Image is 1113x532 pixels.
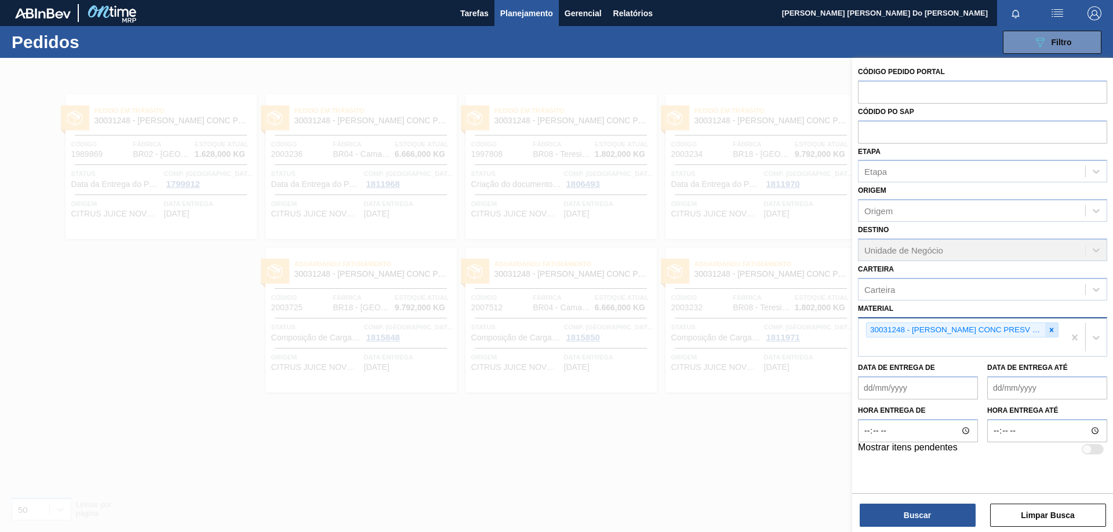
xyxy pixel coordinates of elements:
[565,6,602,20] span: Gerencial
[500,6,553,20] span: Planejamento
[858,108,914,116] label: Códido PO SAP
[987,376,1107,399] input: dd/mm/yyyy
[858,364,935,372] label: Data de Entrega de
[460,6,489,20] span: Tarefas
[12,35,185,49] h1: Pedidos
[15,8,71,19] img: TNhmsLtSVTkK8tSr43FrP2fwEKptu5GPRR3wAAAABJRU5ErkJggg==
[858,442,958,456] label: Mostrar itens pendentes
[987,364,1068,372] label: Data de Entrega até
[987,402,1107,419] label: Hora entrega até
[858,376,978,399] input: dd/mm/yyyy
[858,148,881,156] label: Etapa
[997,5,1034,21] button: Notificações
[858,402,978,419] label: Hora entrega de
[1087,6,1101,20] img: Logout
[864,167,887,177] div: Etapa
[858,226,889,234] label: Destino
[1003,31,1101,54] button: Filtro
[858,68,945,76] label: Código Pedido Portal
[864,284,895,294] div: Carteira
[858,304,893,313] label: Material
[858,265,894,273] label: Carteira
[864,206,893,216] div: Origem
[1050,6,1064,20] img: userActions
[1052,38,1072,47] span: Filtro
[867,323,1045,337] div: 30031248 - [PERSON_NAME] CONC PRESV 63 5 KG
[858,186,886,195] label: Origem
[613,6,653,20] span: Relatórios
